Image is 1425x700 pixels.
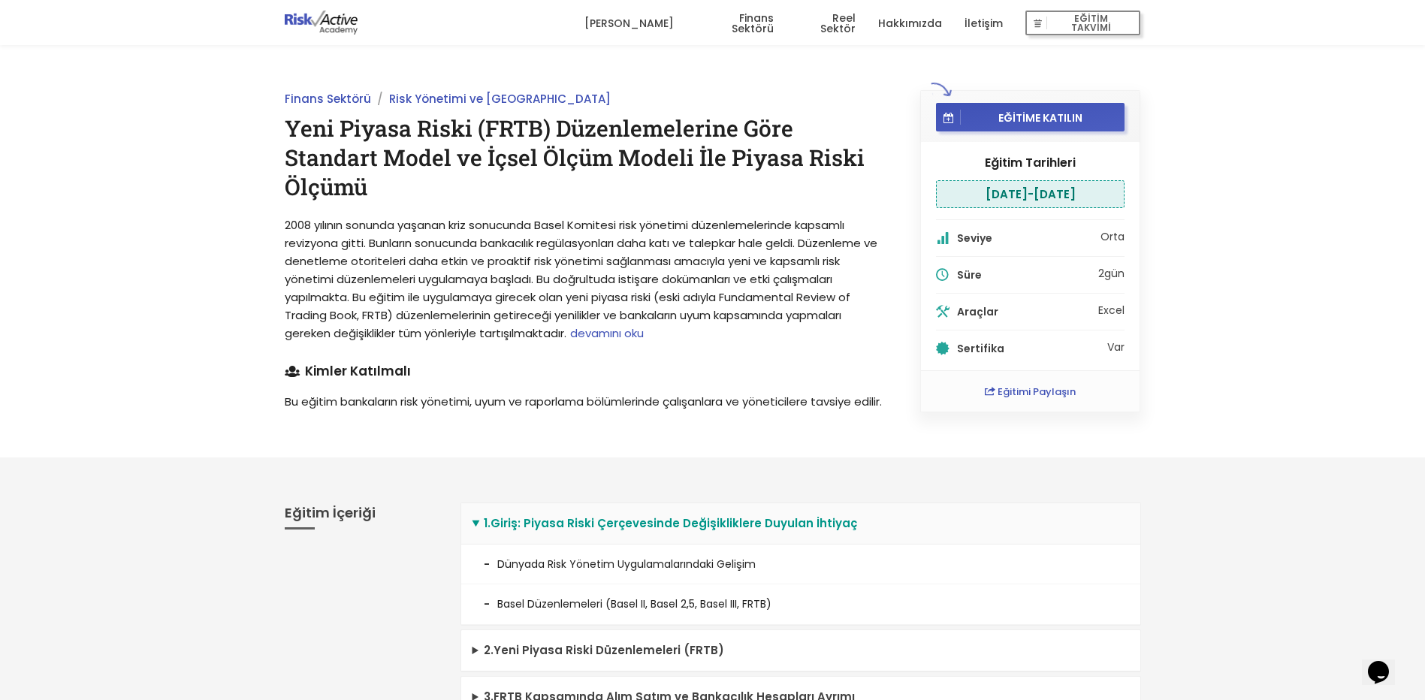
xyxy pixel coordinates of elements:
a: Finans Sektörü [696,1,774,46]
li: Excel [1098,305,1125,315]
h3: Eğitim İçeriği [285,502,438,530]
h4: Eğitim Tarihleri [936,157,1125,169]
span: 2008 yılının sonunda yaşanan kriz sonucunda Basel Komitesi risk yönetimi düzenlemelerinde kapsaml... [285,217,877,341]
summary: 1.Giriş: Piyasa Riski Çerçevesinde Değişikliklere Duyulan İhtiyaç [461,503,1140,545]
li: Orta [936,231,1125,257]
a: EĞİTİM TAKVİMİ [1025,1,1140,46]
li: [DATE] - [DATE] [936,180,1125,208]
summary: 2.Yeni Piyasa Riski Düzenlemeleri (FRTB) [461,630,1140,671]
h4: Kimler Katılmalı [285,365,886,378]
li: Var [936,342,1125,355]
p: Bu eğitim bankaların risk yönetimi, uyum ve raporlama bölümlerinde çalışanlara ve yöneticilere ta... [285,393,886,411]
span: EĞİTİM TAKVİMİ [1047,13,1134,34]
a: Hakkımızda [878,1,942,46]
span: devamını oku [570,325,644,341]
a: Reel Sektör [796,1,856,46]
li: Basel Düzenlemeleri (Basel II, Basel 2,5, Basel III, FRTB) [461,584,1140,624]
a: İletişim [965,1,1003,46]
h5: Süre [957,270,1095,280]
li: Dünyada Risk Yönetim Uygulamalarındaki Gelişim [461,545,1140,584]
button: EĞİTİME KATILIN [936,103,1125,131]
h5: Sertifika [957,343,1104,354]
a: Eğitimi Paylaşın [985,385,1076,399]
h1: Yeni Piyasa Riski (FRTB) Düzenlemelerine Göre Standart Model ve İçsel Ölçüm Modeli İle Piyasa Ris... [285,113,886,201]
button: EĞİTİM TAKVİMİ [1025,11,1140,36]
h5: Seviye [957,233,1097,243]
iframe: chat widget [1362,640,1410,685]
li: 2 gün [936,268,1125,294]
span: EĞİTİME KATILIN [961,110,1120,124]
a: Risk Yönetimi ve [GEOGRAPHIC_DATA] [389,91,611,107]
img: logo-dark.png [285,11,358,35]
h5: Araçlar [957,306,1095,317]
a: [PERSON_NAME] [584,1,674,46]
a: Finans Sektörü [285,91,371,107]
